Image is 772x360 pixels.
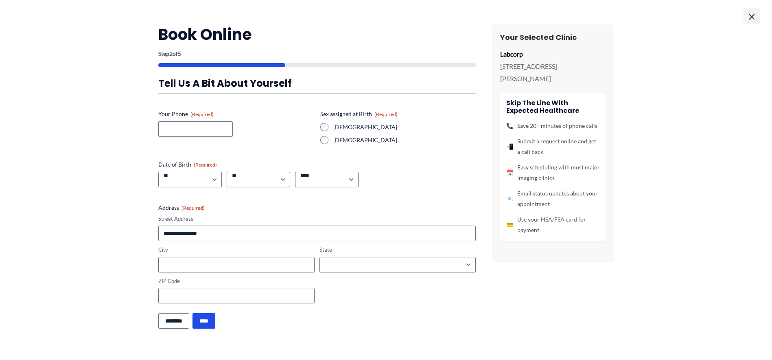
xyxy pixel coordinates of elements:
[506,220,513,230] span: 💳
[500,33,606,42] h3: Your Selected Clinic
[506,121,600,131] li: Save 20+ minutes of phone calls
[158,277,315,285] label: ZIP Code
[506,193,513,204] span: 📧
[190,111,214,117] span: (Required)
[158,51,476,57] p: Step of
[506,188,600,209] li: Email status updates about your appointment
[169,50,173,57] span: 2
[506,136,600,157] li: Submit a request online and get a call back
[333,123,476,131] label: [DEMOGRAPHIC_DATA]
[182,205,205,211] span: (Required)
[333,136,476,144] label: [DEMOGRAPHIC_DATA]
[158,246,315,254] label: City
[194,162,217,168] span: (Required)
[158,77,476,90] h3: Tell us a bit about yourself
[500,60,606,84] p: [STREET_ADDRESS][PERSON_NAME]
[506,99,600,114] h4: Skip the line with Expected Healthcare
[319,246,476,254] label: State
[506,167,513,178] span: 📅
[320,110,398,118] legend: Sex assigned at Birth
[158,110,314,118] label: Your Phone
[158,24,476,44] h2: Book Online
[506,214,600,235] li: Use your HSA/FSA card for payment
[158,215,476,223] label: Street Address
[506,162,600,183] li: Easy scheduling with most major imaging clinics
[158,160,217,169] legend: Date of Birth
[506,141,513,152] span: 📲
[500,48,606,60] p: Labcorp
[178,50,181,57] span: 5
[374,111,398,117] span: (Required)
[744,8,760,24] span: ×
[158,204,205,212] legend: Address
[506,121,513,131] span: 📞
